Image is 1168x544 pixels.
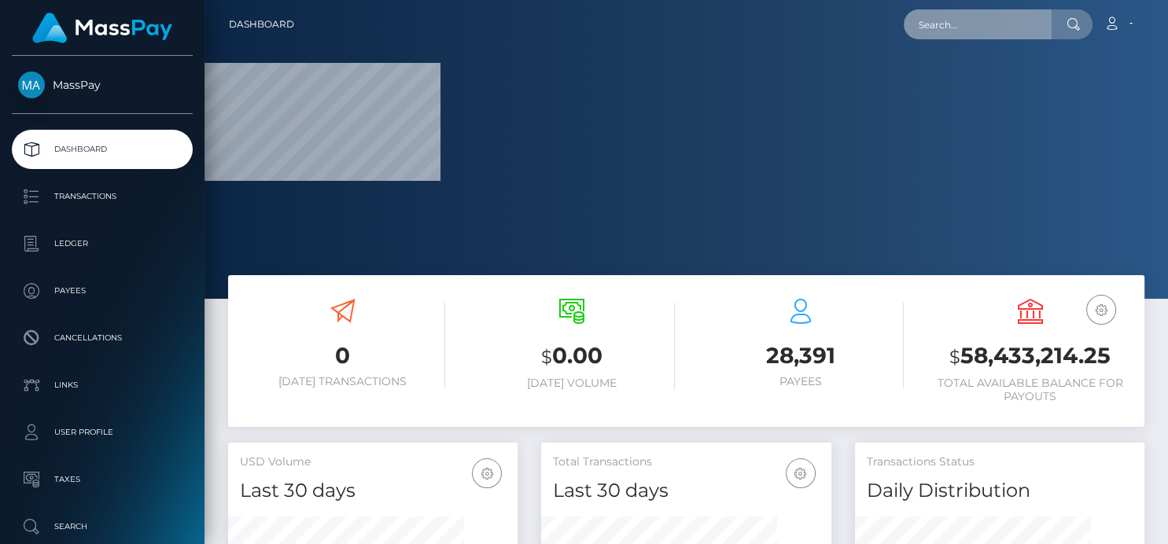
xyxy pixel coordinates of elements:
[18,515,186,538] p: Search
[867,477,1133,505] h4: Daily Distribution
[18,185,186,208] p: Transactions
[229,8,294,41] a: Dashboard
[904,9,1052,39] input: Search...
[240,477,506,505] h4: Last 30 days
[12,224,193,263] a: Ledger
[12,130,193,169] a: Dashboard
[698,340,904,371] h3: 28,391
[469,377,674,390] h6: [DATE] Volume
[18,232,186,255] p: Ledger
[18,279,186,303] p: Payees
[18,468,186,491] p: Taxes
[12,78,193,92] span: MassPay
[12,460,193,499] a: Taxes
[12,318,193,358] a: Cancellations
[18,138,186,161] p: Dashboard
[553,477,819,505] h4: Last 30 days
[240,340,445,371] h3: 0
[867,454,1133,470] h5: Transactions Status
[240,454,506,470] h5: USD Volume
[18,326,186,350] p: Cancellations
[927,340,1133,373] h3: 58,433,214.25
[553,454,819,470] h5: Total Transactions
[12,271,193,311] a: Payees
[12,366,193,405] a: Links
[18,373,186,397] p: Links
[469,340,674,373] h3: 0.00
[240,375,445,388] h6: [DATE] Transactions
[541,346,552,368] small: $
[12,413,193,452] a: User Profile
[18,421,186,444] p: User Profile
[12,177,193,216] a: Transactions
[18,72,45,98] img: MassPay
[927,377,1133,403] h6: Total Available Balance for Payouts
[32,13,172,43] img: MassPay Logo
[698,375,904,388] h6: Payees
[949,346,960,368] small: $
